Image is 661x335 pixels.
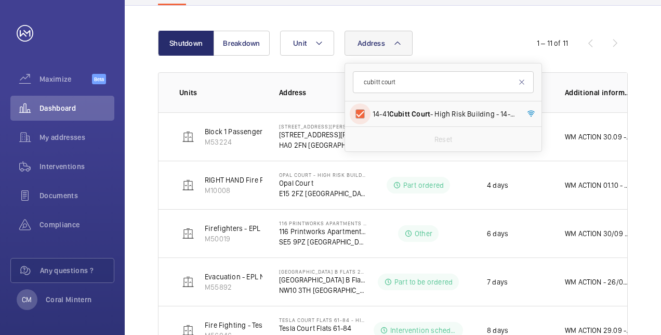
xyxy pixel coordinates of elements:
[182,227,194,240] img: elevator.svg
[412,110,430,118] span: Court
[389,110,410,118] span: Cubitt
[279,285,366,295] p: NW10 3TH [GEOGRAPHIC_DATA]
[205,175,391,185] p: RIGHT HAND Fire Fighting Lift 11 Floors Machine Roomless
[279,226,366,237] p: 116 Printworks Apartments Flats 1-65
[373,109,515,119] span: 14-41 - High Risk Building - 14-41 , [GEOGRAPHIC_DATA] 3DL
[565,132,631,142] p: WM ACTION 30.09 - Parts on order ETA [DATE] WM ACTION - 29/09 - New safety edge lead required cha...
[279,130,366,140] p: [STREET_ADDRESS][PERSON_NAME]
[279,178,366,188] p: Opal Court
[565,180,631,190] p: WM ACTION 01.10 - Parts on order, ETA [DATE]. WM ACTION 29/09 - rollers and clips required chasin...
[279,140,366,150] p: HA0 2FN [GEOGRAPHIC_DATA]
[40,265,114,276] span: Any questions ?
[279,317,366,323] p: Tesla Court Flats 61-84 - High Risk Building
[205,126,275,137] p: Block 1 Passenger Lift
[394,277,453,287] p: Part to be ordered
[358,39,385,47] span: Address
[565,277,631,287] p: WM ACTION - 26/09 - Sourcing upgrade options or repair 25/09 - Confirmation by technical [DATE] [...
[46,294,92,305] p: Coral Mintern
[279,172,366,178] p: Opal Court - High Risk Building
[205,185,391,196] p: M10008
[205,223,308,234] p: Firefighters - EPL Flats 1-65 No 1
[182,179,194,191] img: elevator.svg
[39,132,114,143] span: My addresses
[565,228,631,239] p: WM ACTION 30/09 - Drive upgrade required - possible modernisation
[39,161,114,172] span: Interventions
[279,268,366,275] p: [GEOGRAPHIC_DATA] B Flats 22-44 - High Risk Building
[279,87,366,98] p: Address
[205,320,322,330] p: Fire Fighting - Tesla 61-84 schn euro
[279,323,366,333] p: Tesla Court Flats 61-84
[487,228,508,239] p: 6 days
[279,275,366,285] p: [GEOGRAPHIC_DATA] B Flats 22-44
[205,137,275,147] p: M53224
[39,190,114,201] span: Documents
[39,103,114,113] span: Dashboard
[279,188,366,199] p: E15 2FZ [GEOGRAPHIC_DATA]
[205,234,308,244] p: M50019
[279,220,366,226] p: 116 Printworks Apartments Flats 1-65 - High Risk Building
[182,276,194,288] img: elevator.svg
[353,71,534,93] input: Search by address
[565,87,631,98] p: Additional information
[205,272,338,282] p: Evacuation - EPL No 2 Flats 22-44 Block B
[205,282,338,292] p: M55892
[182,131,194,143] img: elevator.svg
[293,39,307,47] span: Unit
[214,31,270,56] button: Breakdown
[158,31,214,56] button: Shutdown
[39,74,92,84] span: Maximize
[403,180,444,190] p: Part ordered
[179,87,262,98] p: Units
[279,123,366,130] p: [STREET_ADDRESS][PERSON_NAME] - High Risk Building
[279,237,366,247] p: SE5 9PZ [GEOGRAPHIC_DATA]
[434,134,452,145] p: Reset
[345,31,413,56] button: Address
[39,220,114,230] span: Compliance
[487,180,508,190] p: 4 days
[537,38,568,48] div: 1 – 11 of 11
[92,74,106,84] span: Beta
[487,277,508,287] p: 7 days
[415,228,432,239] p: Other
[280,31,334,56] button: Unit
[22,294,32,305] p: CM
